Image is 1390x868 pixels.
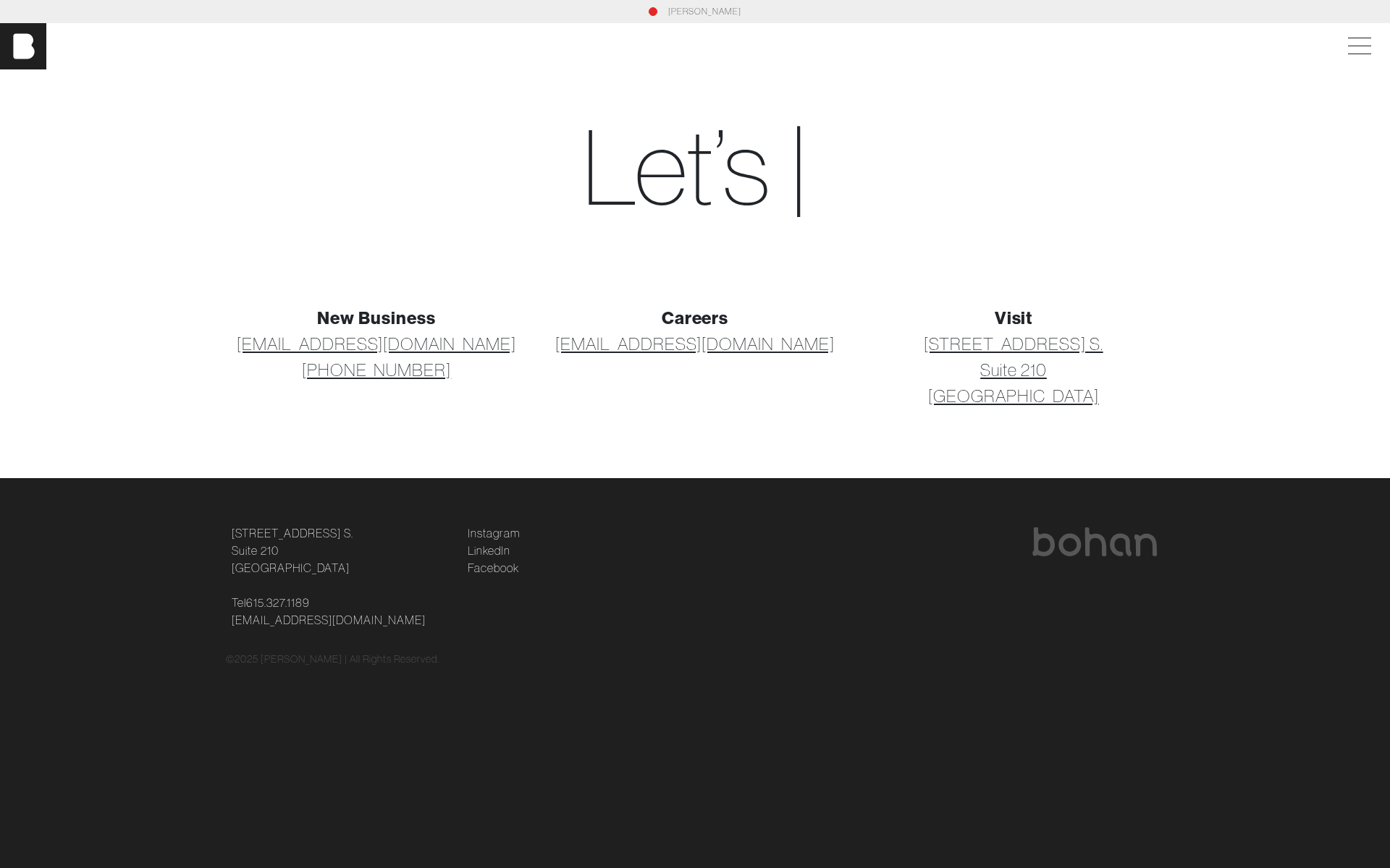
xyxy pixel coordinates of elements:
[237,331,516,357] a: [EMAIL_ADDRESS][DOMAIN_NAME]
[863,305,1164,331] div: Visit
[226,305,527,331] div: New Business
[226,652,1164,667] div: © 2025
[468,542,510,559] a: LinkedIn
[1031,527,1158,556] img: bohan logo
[468,524,520,542] a: Instagram
[232,611,426,629] a: [EMAIL_ADDRESS][DOMAIN_NAME]
[544,305,846,331] div: Careers
[924,331,1103,409] a: [STREET_ADDRESS] S.Suite 210[GEOGRAPHIC_DATA]
[232,594,450,629] p: Tel
[246,594,310,611] a: 615.327.1189
[302,357,451,383] a: [PHONE_NUMBER]
[668,5,741,18] a: [PERSON_NAME]
[789,101,809,232] span: |
[232,524,353,576] a: [STREET_ADDRESS] S.Suite 210[GEOGRAPHIC_DATA]
[555,331,835,357] a: [EMAIL_ADDRESS][DOMAIN_NAME]
[468,559,519,576] a: Facebook
[582,101,770,232] span: Let’s
[261,652,439,667] p: [PERSON_NAME] | All Rights Reserved.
